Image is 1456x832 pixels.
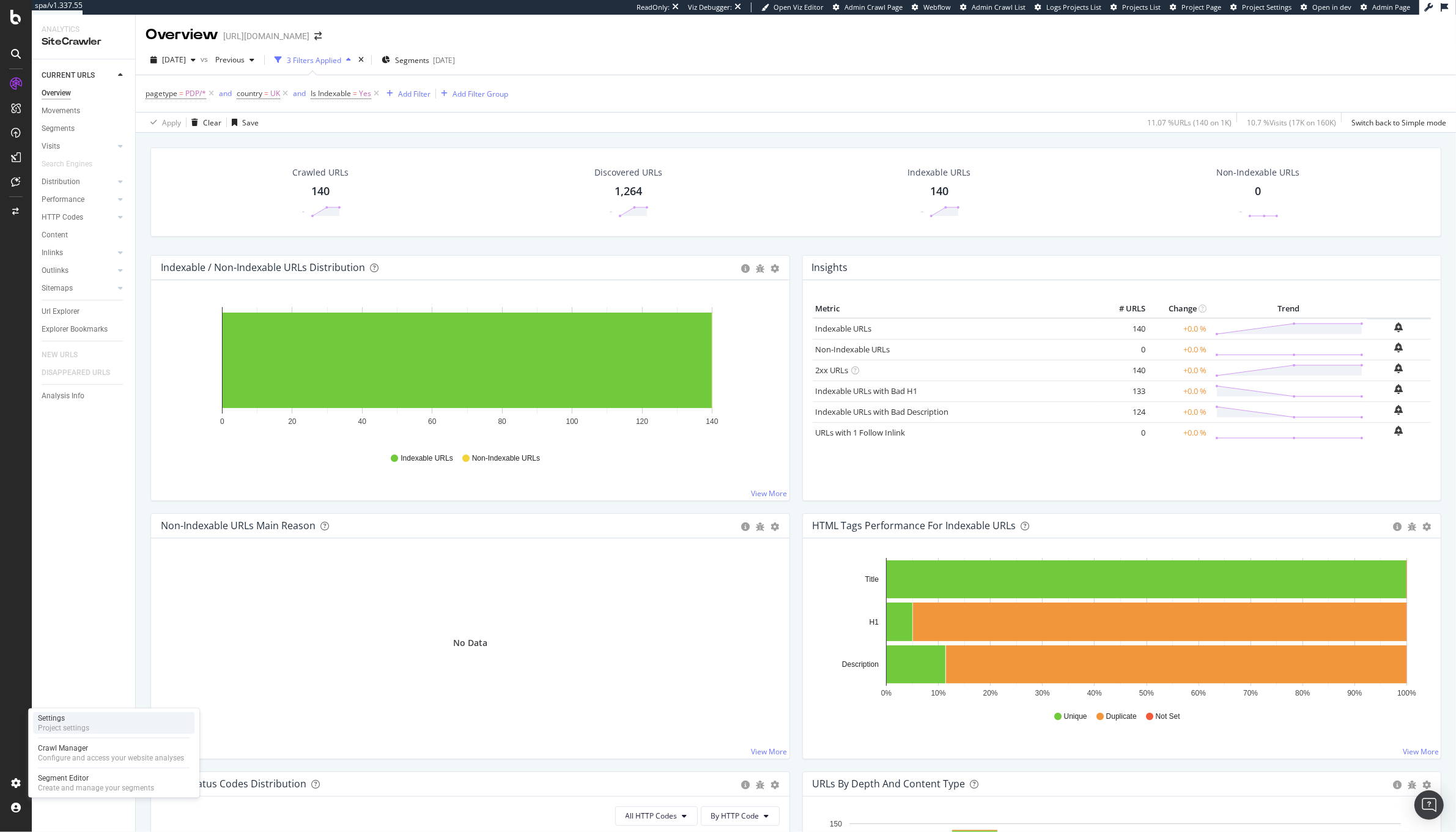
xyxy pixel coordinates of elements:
[1351,117,1446,128] div: Switch back to Simple mode
[42,282,114,295] a: Sitemaps
[42,282,73,295] div: Sitemaps
[242,117,259,128] div: Save
[311,184,330,199] div: 140
[771,522,780,531] div: gear
[161,300,774,442] div: A chart.
[210,50,259,70] button: Previous
[923,2,951,12] span: Webflow
[1064,711,1087,722] span: Unique
[38,783,154,793] div: Create and manage your segments
[42,229,68,242] div: Content
[1347,113,1446,132] button: Switch back to Simple mode
[1408,522,1416,531] div: bug
[42,211,83,224] div: HTTP Codes
[146,88,177,98] span: pagetype
[816,406,949,417] a: Indexable URLs with Bad Description
[42,390,84,403] div: Analysis Info
[179,88,183,98] span: =
[771,264,780,273] div: gear
[1210,300,1367,318] th: Trend
[237,88,262,98] span: country
[813,558,1425,700] div: A chart.
[162,117,181,128] div: Apply
[1408,781,1416,789] div: bug
[358,417,367,426] text: 40
[42,87,127,100] a: Overview
[742,781,750,789] div: circle-info
[972,2,1025,12] span: Admin Crawl List
[42,193,84,206] div: Performance
[42,305,79,318] div: Url Explorer
[1100,360,1149,381] td: 140
[146,24,218,45] div: Overview
[292,166,349,179] div: Crawled URLs
[311,88,351,98] span: Is Indexable
[931,689,945,697] text: 10%
[1110,2,1161,12] a: Projects List
[813,519,1016,532] div: HTML Tags Performance for Indexable URLs
[1395,322,1403,332] div: bell-plus
[1243,689,1258,697] text: 70%
[314,32,322,40] div: arrow-right-arrow-left
[201,54,210,64] span: vs
[1181,2,1221,12] span: Project Page
[761,2,824,12] a: Open Viz Editor
[637,2,670,12] div: ReadOnly:
[615,184,642,199] div: 1,264
[1347,689,1362,697] text: 90%
[869,618,879,626] text: H1
[1147,117,1232,128] div: 11.07 % URLs ( 140 on 1K )
[42,264,68,277] div: Outlinks
[42,105,80,117] div: Movements
[636,417,648,426] text: 120
[752,746,788,757] a: View More
[816,427,906,438] a: URLs with 1 Follow Inlink
[1100,318,1149,340] td: 140
[688,2,732,12] div: Viz Debugger:
[1087,689,1101,697] text: 40%
[829,820,841,828] text: 150
[42,264,114,277] a: Outlinks
[382,86,431,101] button: Add Filter
[610,206,612,217] div: -
[264,88,268,98] span: =
[881,689,892,697] text: 0%
[42,87,71,100] div: Overview
[33,712,194,734] a: SettingsProject settings
[42,305,127,318] a: Url Explorer
[220,417,224,426] text: 0
[219,87,232,99] button: and
[1403,746,1439,757] a: View More
[1395,426,1403,436] div: bell-plus
[42,140,114,153] a: Visits
[223,30,309,42] div: [URL][DOMAIN_NAME]
[42,176,80,188] div: Distribution
[1422,781,1431,789] div: gear
[1149,318,1210,340] td: +0.0 %
[1230,2,1292,12] a: Project Settings
[1414,790,1444,820] div: Open Intercom Messenger
[615,806,698,826] button: All HTTP Codes
[813,300,1100,318] th: Metric
[302,206,305,217] div: -
[1149,360,1210,381] td: +0.0 %
[42,176,114,188] a: Distribution
[42,390,127,403] a: Analysis Info
[287,55,341,65] div: 3 Filters Applied
[930,184,948,199] div: 140
[227,113,259,132] button: Save
[38,753,184,763] div: Configure and access your website analyses
[38,713,89,723] div: Settings
[626,811,678,821] span: All HTTP Codes
[1361,2,1410,12] a: Admin Page
[42,69,95,82] div: CURRENT URLS
[907,166,970,179] div: Indexable URLs
[1100,422,1149,443] td: 0
[816,344,890,355] a: Non-Indexable URLs
[912,2,951,12] a: Webflow
[1301,2,1351,12] a: Open in dev
[42,366,110,379] div: DISAPPEARED URLS
[1295,689,1310,697] text: 80%
[1100,300,1149,318] th: # URLS
[428,417,437,426] text: 60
